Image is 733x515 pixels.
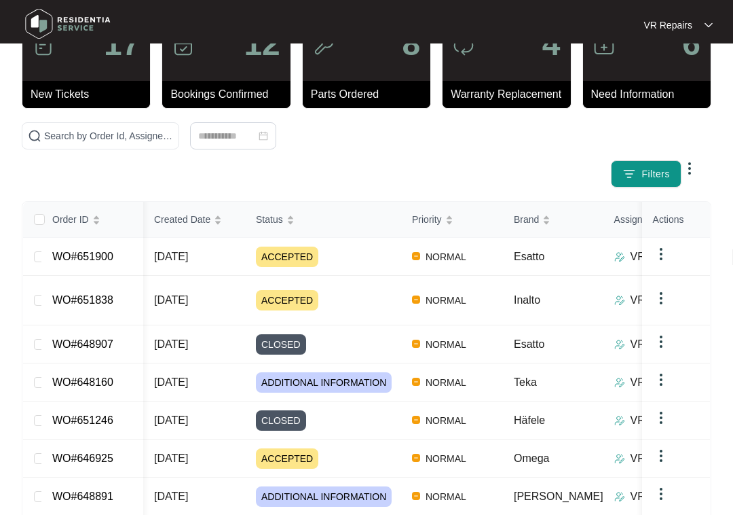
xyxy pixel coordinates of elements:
[401,202,503,238] th: Priority
[143,202,245,238] th: Created Date
[104,28,140,60] p: 17
[653,290,669,306] img: dropdown arrow
[631,292,686,308] p: VR Repairs
[154,452,188,464] span: [DATE]
[420,292,472,308] span: NORMAL
[631,489,686,505] p: VR Repairs
[154,294,188,306] span: [DATE]
[52,338,113,350] a: WO#648907
[451,86,570,103] p: Warranty Replacement
[256,448,318,469] span: ACCEPTED
[614,453,625,464] img: Assigner Icon
[653,486,669,502] img: dropdown arrow
[154,376,188,388] span: [DATE]
[653,246,669,262] img: dropdown arrow
[642,202,710,238] th: Actions
[52,251,113,262] a: WO#651900
[614,377,625,388] img: Assigner Icon
[412,212,442,227] span: Priority
[514,414,545,426] span: Häfele
[420,374,472,391] span: NORMAL
[402,28,420,60] p: 8
[420,450,472,467] span: NORMAL
[412,492,420,500] img: Vercel Logo
[44,128,173,143] input: Search by Order Id, Assignee Name, Customer Name, Brand and Model
[631,450,686,467] p: VR Repairs
[631,374,686,391] p: VR Repairs
[631,412,686,429] p: VR Repairs
[653,334,669,350] img: dropdown arrow
[154,491,188,502] span: [DATE]
[514,251,544,262] span: Esatto
[622,167,636,181] img: filter icon
[154,414,188,426] span: [DATE]
[256,247,318,267] span: ACCEPTED
[514,212,539,227] span: Brand
[52,491,113,502] a: WO#648891
[611,160,681,188] button: filter iconFilters
[514,491,603,502] span: [PERSON_NAME]
[412,252,420,260] img: Vercel Logo
[412,340,420,348] img: Vercel Logo
[154,338,188,350] span: [DATE]
[52,414,113,426] a: WO#651246
[28,129,41,143] img: search-icon
[256,212,283,227] span: Status
[52,212,89,227] span: Order ID
[614,212,654,227] span: Assignee
[643,18,692,32] p: VR Repairs
[311,86,430,103] p: Parts Ordered
[614,251,625,262] img: Assigner Icon
[420,249,472,265] span: NORMAL
[420,489,472,505] span: NORMAL
[653,410,669,426] img: dropdown arrow
[31,86,150,103] p: New Tickets
[245,202,401,238] th: Status
[170,86,290,103] p: Bookings Confirmed
[412,454,420,462] img: Vercel Logo
[514,294,540,306] span: Inalto
[614,339,625,350] img: Assigner Icon
[256,486,392,507] span: ADDITIONAL INFORMATION
[653,372,669,388] img: dropdown arrow
[591,86,711,103] p: Need Information
[244,28,280,60] p: 12
[154,212,210,227] span: Created Date
[614,415,625,426] img: Assigner Icon
[412,296,420,304] img: Vercel Logo
[420,336,472,353] span: NORMAL
[412,416,420,424] img: Vercel Logo
[154,251,188,262] span: [DATE]
[631,336,686,353] p: VR Repairs
[256,334,306,355] span: CLOSED
[614,295,625,306] img: Assigner Icon
[514,376,537,388] span: Teka
[41,202,143,238] th: Order ID
[256,290,318,310] span: ACCEPTED
[681,160,698,177] img: dropdown arrow
[20,3,115,44] img: residentia service logo
[631,249,686,265] p: VR Repairs
[641,167,670,181] span: Filters
[420,412,472,429] span: NORMAL
[682,28,700,60] p: 6
[704,22,713,29] img: dropdown arrow
[542,28,561,60] p: 4
[256,372,392,393] span: ADDITIONAL INFORMATION
[653,448,669,464] img: dropdown arrow
[514,338,544,350] span: Esatto
[503,202,603,238] th: Brand
[52,294,113,306] a: WO#651838
[52,376,113,388] a: WO#648160
[52,452,113,464] a: WO#646925
[514,452,549,464] span: Omega
[614,491,625,502] img: Assigner Icon
[412,378,420,386] img: Vercel Logo
[256,410,306,431] span: CLOSED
